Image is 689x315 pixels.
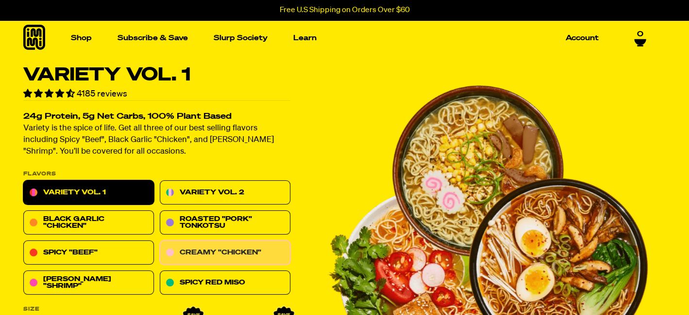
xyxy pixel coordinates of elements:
a: Spicy "Beef" [23,241,154,265]
a: [PERSON_NAME] "Shrimp" [23,271,154,295]
h1: Variety Vol. 1 [23,66,290,84]
p: Free U.S Shipping on Orders Over $60 [280,6,410,15]
h2: 24g Protein, 5g Net Carbs, 100% Plant Based [23,113,290,121]
a: Shop [67,31,96,46]
nav: Main navigation [67,20,603,56]
label: Size [23,307,290,312]
a: Creamy "Chicken" [160,241,290,265]
span: 4185 reviews [77,90,127,98]
a: 0 [634,30,646,47]
a: Spicy Red Miso [160,271,290,295]
a: Black Garlic "Chicken" [23,211,154,235]
a: Learn [289,31,320,46]
p: Variety is the spice of life. Get all three of our best selling flavors including Spicy "Beef", B... [23,123,290,158]
a: Variety Vol. 1 [23,181,154,205]
a: Slurp Society [210,31,271,46]
span: 4.55 stars [23,90,77,98]
a: Account [562,31,603,46]
a: Variety Vol. 2 [160,181,290,205]
p: Flavors [23,172,290,177]
span: 0 [637,30,643,39]
a: Subscribe & Save [114,31,192,46]
a: Roasted "Pork" Tonkotsu [160,211,290,235]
